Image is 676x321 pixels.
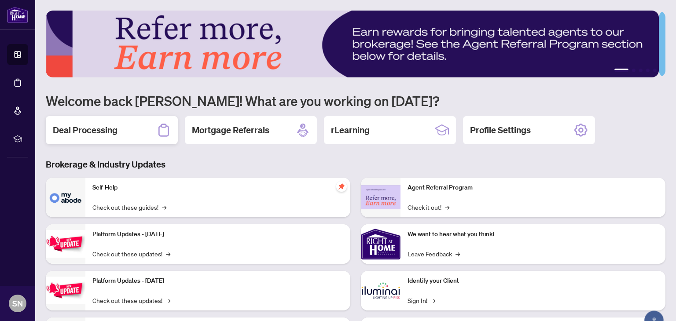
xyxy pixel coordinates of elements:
img: Self-Help [46,178,85,217]
a: Check out these updates!→ [92,249,170,259]
span: → [162,202,166,212]
a: Check out these updates!→ [92,295,170,305]
button: Open asap [641,290,667,317]
a: Leave Feedback→ [408,249,460,259]
p: Platform Updates - [DATE] [92,230,343,239]
img: Identify your Client [361,271,400,310]
button: 2 [632,69,636,72]
span: → [431,295,435,305]
span: → [456,249,460,259]
h1: Welcome back [PERSON_NAME]! What are you working on [DATE]? [46,92,665,109]
p: Self-Help [92,183,343,193]
a: Check it out!→ [408,202,449,212]
p: Agent Referral Program [408,183,658,193]
h3: Brokerage & Industry Updates [46,158,665,171]
h2: Mortgage Referrals [192,124,269,136]
span: → [166,295,170,305]
a: Check out these guides!→ [92,202,166,212]
button: 3 [639,69,643,72]
img: Platform Updates - July 8, 2025 [46,277,85,304]
p: Platform Updates - [DATE] [92,276,343,286]
span: pushpin [336,181,347,192]
img: logo [7,7,28,23]
button: 5 [653,69,657,72]
span: → [166,249,170,259]
a: Sign In!→ [408,295,435,305]
h2: Profile Settings [470,124,531,136]
img: We want to hear what you think! [361,224,400,264]
img: Platform Updates - July 21, 2025 [46,230,85,258]
button: 4 [646,69,650,72]
p: We want to hear what you think! [408,230,658,239]
h2: rLearning [331,124,370,136]
img: Agent Referral Program [361,185,400,209]
img: Slide 0 [46,11,659,77]
button: 1 [614,69,628,72]
span: SN [12,297,23,310]
span: → [445,202,449,212]
p: Identify your Client [408,276,658,286]
h2: Deal Processing [53,124,118,136]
